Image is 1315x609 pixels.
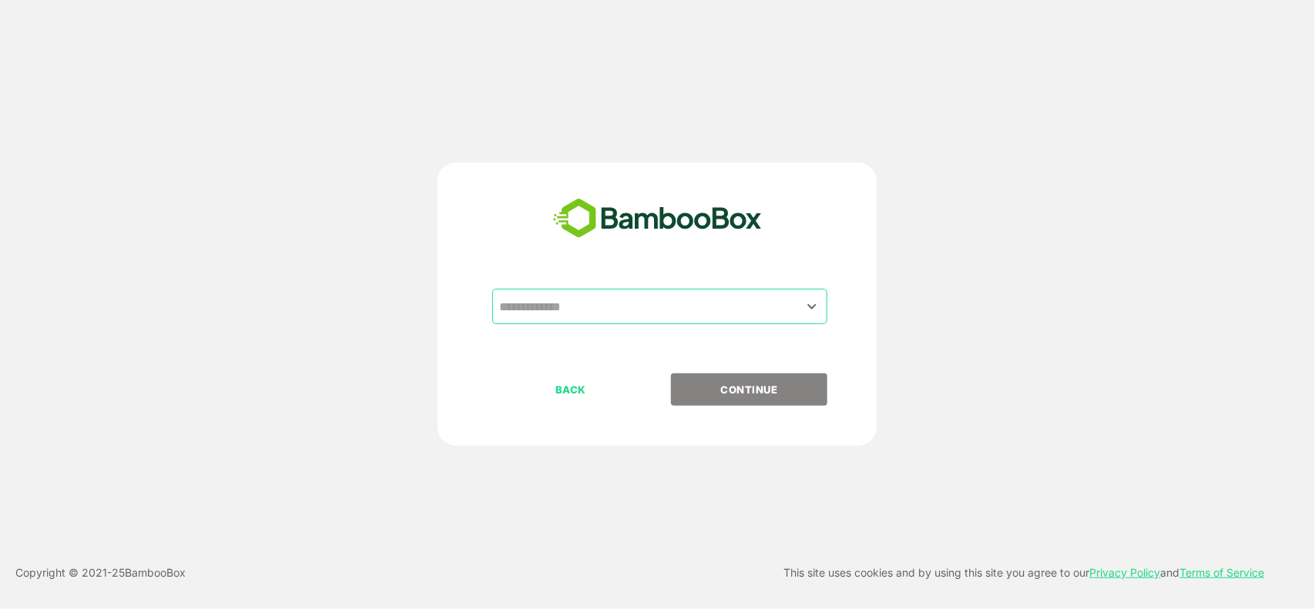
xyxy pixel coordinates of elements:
[15,564,186,582] p: Copyright © 2021- 25 BambooBox
[673,381,827,398] p: CONTINUE
[671,373,827,406] button: CONTINUE
[1090,566,1161,579] a: Privacy Policy
[1180,566,1265,579] a: Terms of Service
[784,564,1265,582] p: This site uses cookies and by using this site you agree to our and
[492,373,649,406] button: BACK
[545,193,770,244] img: bamboobox
[494,381,648,398] p: BACK
[801,296,822,316] button: Open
